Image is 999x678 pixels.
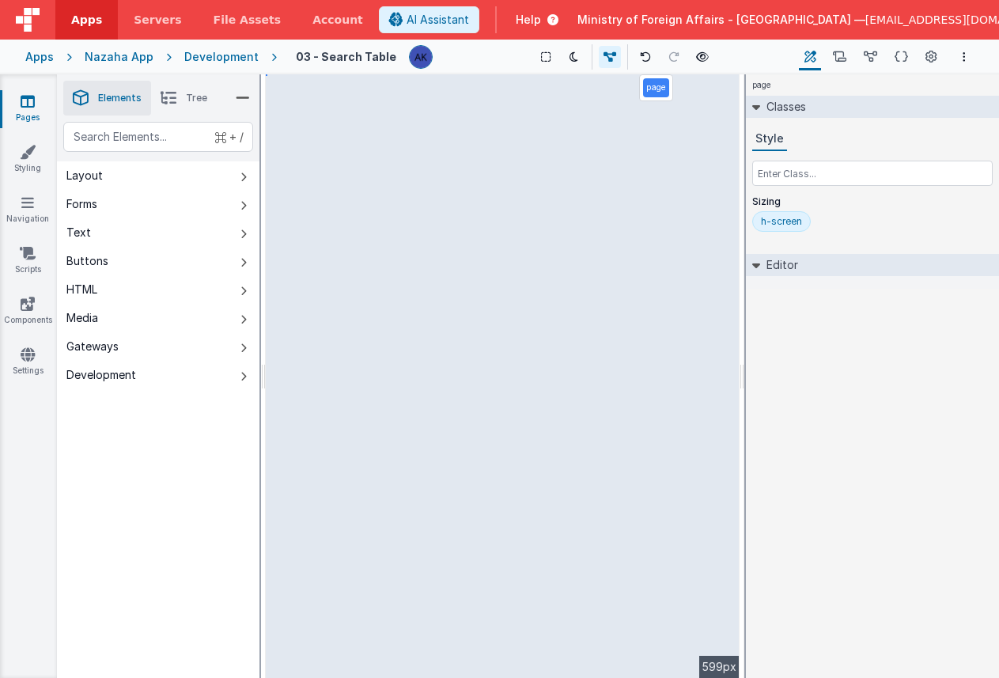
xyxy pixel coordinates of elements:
[57,161,259,190] button: Layout
[186,92,207,104] span: Tree
[66,168,103,184] div: Layout
[66,310,98,326] div: Media
[66,225,91,241] div: Text
[215,122,244,152] span: + /
[266,74,740,678] div: -->
[214,12,282,28] span: File Assets
[57,247,259,275] button: Buttons
[955,47,974,66] button: Options
[57,304,259,332] button: Media
[66,253,108,269] div: Buttons
[98,92,142,104] span: Elements
[296,51,396,62] h4: 03 - Search Table
[646,81,666,94] p: page
[407,12,469,28] span: AI Assistant
[57,361,259,389] button: Development
[57,275,259,304] button: HTML
[699,656,740,678] div: 599px
[752,161,993,186] input: Enter Class...
[66,367,136,383] div: Development
[184,49,259,65] div: Development
[760,96,806,118] h2: Classes
[134,12,181,28] span: Servers
[63,122,253,152] input: Search Elements...
[71,12,102,28] span: Apps
[57,190,259,218] button: Forms
[752,127,787,151] button: Style
[752,195,993,208] p: Sizing
[66,196,97,212] div: Forms
[25,49,54,65] div: Apps
[66,282,97,297] div: HTML
[66,339,119,354] div: Gateways
[746,74,778,96] h4: page
[761,215,802,228] div: h-screen
[760,254,798,276] h2: Editor
[410,46,432,68] img: 1f6063d0be199a6b217d3045d703aa70
[577,12,865,28] span: Ministry of Foreign Affairs - [GEOGRAPHIC_DATA] —
[85,49,153,65] div: Nazaha App
[57,332,259,361] button: Gateways
[379,6,479,33] button: AI Assistant
[516,12,541,28] span: Help
[57,218,259,247] button: Text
